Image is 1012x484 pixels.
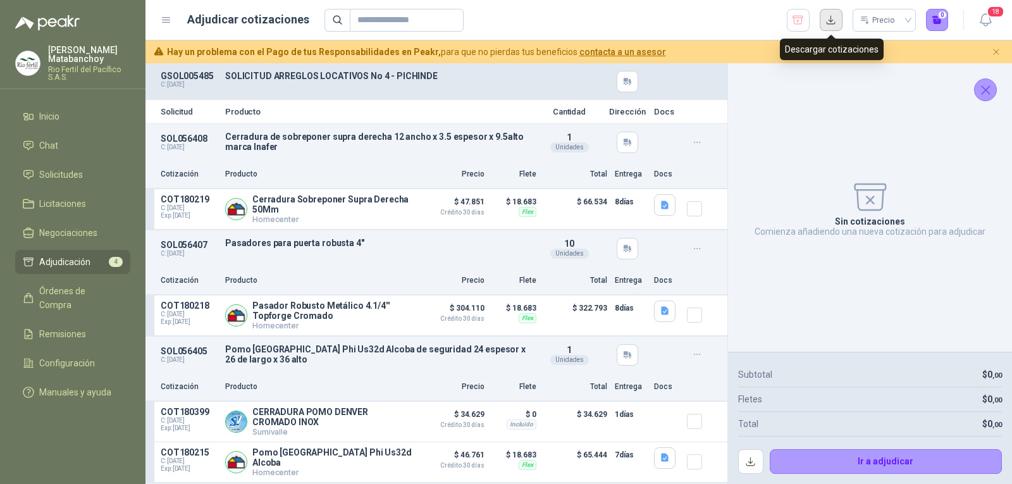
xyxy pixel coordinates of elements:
[982,417,1002,431] p: $
[225,71,530,81] p: SOLICITUD ARREGLOS LOCATIVOS No 4 - PICHINDE
[226,452,247,473] img: Company Logo
[161,381,218,393] p: Cotización
[544,168,607,180] p: Total
[519,313,536,323] div: Flex
[161,275,218,287] p: Cotización
[780,39,884,60] div: Descargar cotizaciones
[544,447,607,477] p: $ 65.444
[567,132,572,142] span: 1
[167,45,666,59] span: para que no pierdas tus beneficios
[252,194,414,214] p: Cerradura Sobreponer Supra Derecha 50Mm
[538,108,601,116] p: Cantidad
[492,275,536,287] p: Flete
[987,394,1002,404] span: 0
[226,199,247,220] img: Company Logo
[15,163,130,187] a: Solicitudes
[161,356,218,364] p: C: [DATE]
[161,407,218,417] p: COT180399
[161,108,218,116] p: Solicitud
[989,44,1004,60] button: Cerrar
[421,462,484,469] span: Crédito 30 días
[15,192,130,216] a: Licitaciones
[39,385,111,399] span: Manuales y ayuda
[161,318,218,326] span: Exp: [DATE]
[992,421,1002,429] span: ,00
[615,275,646,287] p: Entrega
[252,321,414,330] p: Homecenter
[519,207,536,217] div: Flex
[738,417,758,431] p: Total
[39,109,59,123] span: Inicio
[161,71,218,81] p: GSOL005485
[225,108,530,116] p: Producto
[161,240,218,250] p: SOL056407
[492,301,536,316] p: $ 18.683
[15,133,130,158] a: Chat
[252,427,414,437] p: Sumivalle
[492,447,536,462] p: $ 18.683
[161,311,218,318] span: C: [DATE]
[252,301,414,321] p: Pasador Robusto Metálico 4.1/4'' Topforge Cromado
[15,322,130,346] a: Remisiones
[974,78,997,101] button: Cerrar
[926,9,949,32] button: 0
[161,346,218,356] p: SOL056405
[252,214,414,224] p: Homecenter
[109,257,123,267] span: 4
[252,468,414,477] p: Homecenter
[654,168,679,180] p: Docs
[544,301,607,330] p: $ 322.793
[770,449,1003,475] button: Ir a adjudicar
[615,194,646,209] p: 8 días
[421,407,484,428] p: $ 34.629
[738,392,762,406] p: Fletes
[654,108,679,116] p: Docs
[252,447,414,468] p: Pomo [GEOGRAPHIC_DATA] Phi Us32d Alcoba
[550,142,589,152] div: Unidades
[492,381,536,393] p: Flete
[15,250,130,274] a: Adjudicación4
[421,209,484,216] span: Crédito 30 días
[161,204,218,212] span: C: [DATE]
[421,194,484,216] p: $ 47.851
[860,11,897,30] div: Precio
[567,345,572,355] span: 1
[39,197,86,211] span: Licitaciones
[16,51,40,75] img: Company Logo
[225,238,530,248] p: Pasadores para puerta robusta 4"
[492,168,536,180] p: Flete
[654,381,679,393] p: Docs
[492,194,536,209] p: $ 18.683
[161,212,218,220] span: Exp: [DATE]
[161,133,218,144] p: SOL056408
[654,275,679,287] p: Docs
[564,239,574,249] span: 10
[161,194,218,204] p: COT180219
[225,132,530,152] p: Cerradura de sobreponer supra derecha 12 ancho x 3.5 espesor x 9.5alto marca Inafer
[167,47,441,57] b: Hay un problema con el Pago de tus Responsabilidades en Peakr,
[48,66,130,81] p: Rio Fertil del Pacífico S.A.S.
[421,275,484,287] p: Precio
[15,351,130,375] a: Configuración
[615,381,646,393] p: Entrega
[550,355,589,365] div: Unidades
[544,381,607,393] p: Total
[39,356,95,370] span: Configuración
[161,81,218,89] p: C: [DATE]
[39,168,83,182] span: Solicitudes
[987,6,1004,18] span: 18
[992,371,1002,380] span: ,00
[992,396,1002,404] span: ,00
[615,168,646,180] p: Entrega
[226,411,247,432] img: Company Logo
[161,168,218,180] p: Cotización
[507,419,536,430] div: Incluido
[161,417,218,425] span: C: [DATE]
[608,108,646,116] p: Dirección
[225,344,530,364] p: Pomo [GEOGRAPHIC_DATA] Phi Us32d Alcoba de seguridad 24 espesor x 26 de largo x 36 alto
[161,144,218,151] p: C: [DATE]
[39,139,58,152] span: Chat
[161,301,218,311] p: COT180218
[544,407,607,437] p: $ 34.629
[974,9,997,32] button: 18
